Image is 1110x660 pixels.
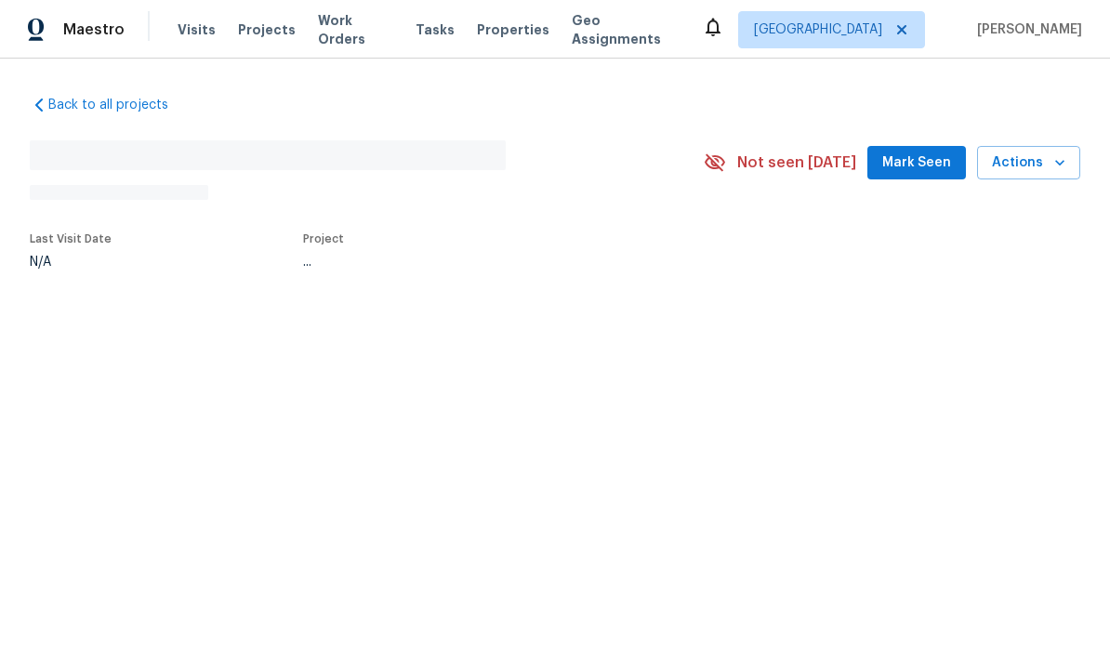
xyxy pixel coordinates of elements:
span: Project [303,233,344,244]
span: Work Orders [318,11,393,48]
button: Mark Seen [867,146,966,180]
span: Tasks [416,23,455,36]
span: Not seen [DATE] [737,153,856,172]
span: [GEOGRAPHIC_DATA] [754,20,882,39]
span: [PERSON_NAME] [970,20,1082,39]
span: Last Visit Date [30,233,112,244]
span: Actions [992,152,1065,175]
span: Maestro [63,20,125,39]
button: Actions [977,146,1080,180]
span: Projects [238,20,296,39]
span: Mark Seen [882,152,951,175]
a: Back to all projects [30,96,208,114]
div: N/A [30,256,112,269]
div: ... [303,256,660,269]
span: Visits [178,20,216,39]
span: Properties [477,20,549,39]
span: Geo Assignments [572,11,680,48]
